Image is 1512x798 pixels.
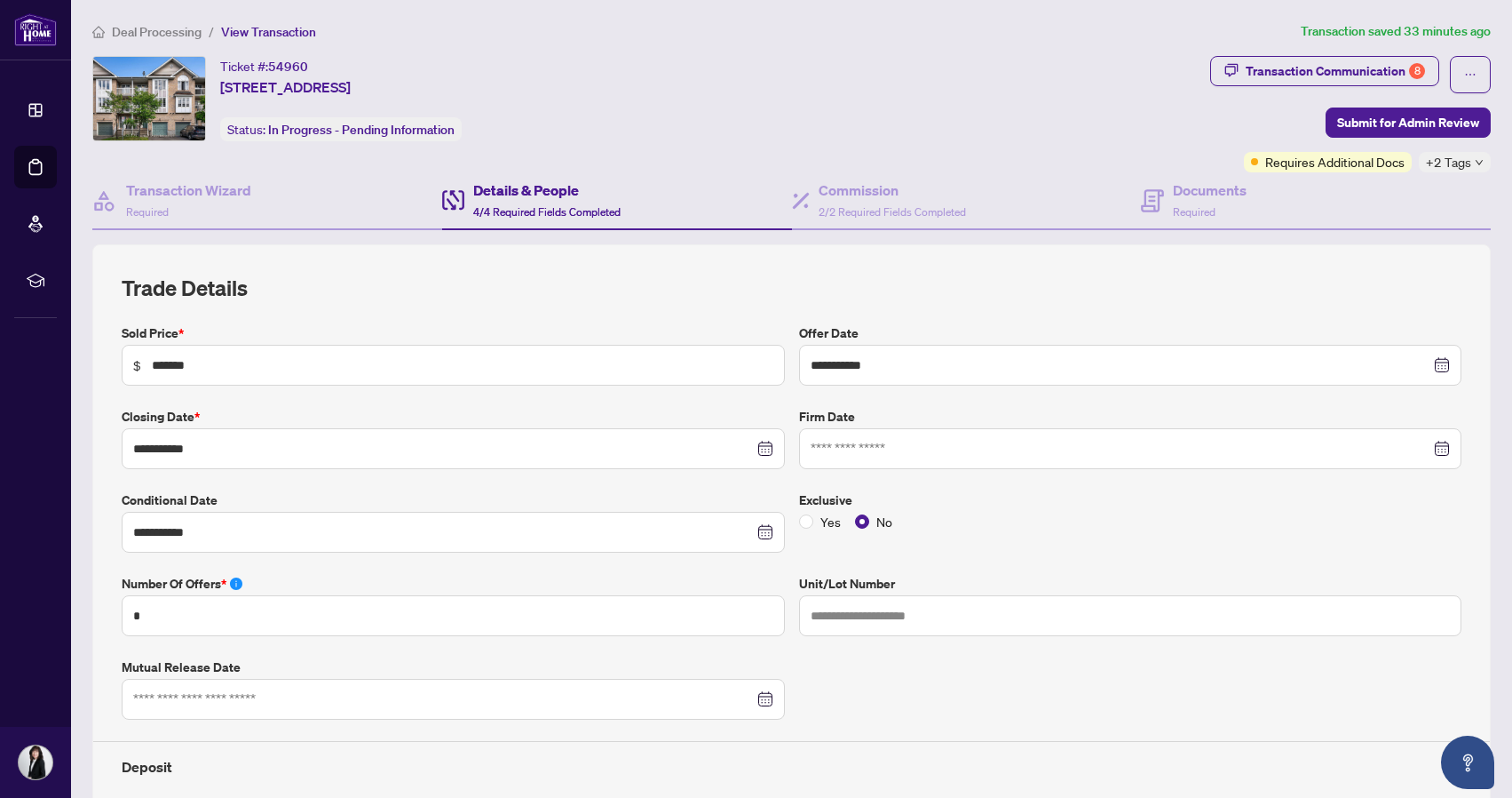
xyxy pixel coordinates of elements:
[473,180,621,201] h4: Details & People
[14,13,57,46] img: logo
[799,574,1462,594] label: Unit/Lot Number
[1426,152,1471,172] span: +2 Tags
[813,512,848,531] span: Yes
[122,274,1461,302] h2: Trade Details
[122,407,785,427] label: Closing Date
[126,205,169,219] span: Required
[819,205,966,219] span: 2/2 Required Fields Completed
[209,21,214,42] li: /
[799,407,1462,427] label: Firm Date
[112,24,202,40] span: Deal Processing
[1173,205,1215,219] span: Required
[1475,158,1484,167] span: down
[221,24,316,40] span: View Transaction
[122,658,785,677] label: Mutual Release Date
[93,57,205,140] img: IMG-X12359978_1.jpg
[268,59,308,75] span: 54960
[1301,21,1491,42] article: Transaction saved 33 minutes ago
[220,117,462,141] div: Status:
[473,205,621,219] span: 4/4 Required Fields Completed
[799,323,1462,343] label: Offer Date
[799,491,1462,510] label: Exclusive
[122,323,785,343] label: Sold Price
[126,180,251,201] h4: Transaction Wizard
[1464,68,1476,81] span: ellipsis
[1409,63,1425,79] div: 8
[1173,180,1247,201] h4: Documents
[819,180,966,201] h4: Commission
[220,76,351,98] span: [STREET_ADDRESS]
[122,756,1461,778] h4: Deposit
[1441,736,1494,789] button: Open asap
[1265,152,1405,172] span: Requires Additional Docs
[122,574,785,594] label: Number of offers
[869,512,899,531] span: No
[1246,57,1425,85] div: Transaction Communication
[1337,108,1479,137] span: Submit for Admin Review
[1210,56,1439,86] button: Transaction Communication8
[92,26,105,38] span: home
[220,56,308,76] div: Ticket #:
[268,122,455,138] span: In Progress - Pending Information
[19,746,52,779] img: Profile Icon
[1326,108,1491,138] button: Submit for Admin Review
[133,355,141,375] span: $
[230,578,242,590] span: info-circle
[122,491,785,510] label: Conditional Date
